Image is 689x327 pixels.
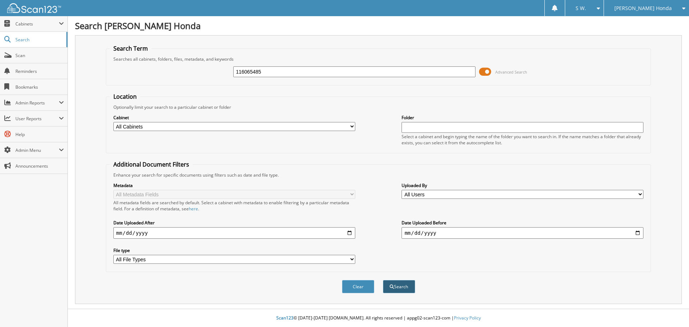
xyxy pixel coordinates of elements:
[15,84,64,90] span: Bookmarks
[113,115,355,121] label: Cabinet
[495,69,527,75] span: Advanced Search
[402,115,643,121] label: Folder
[15,163,64,169] span: Announcements
[75,20,682,32] h1: Search [PERSON_NAME] Honda
[113,182,355,188] label: Metadata
[113,227,355,239] input: start
[576,6,586,10] span: S W.
[113,220,355,226] label: Date Uploaded After
[402,182,643,188] label: Uploaded By
[15,37,63,43] span: Search
[113,200,355,212] div: All metadata fields are searched by default. Select a cabinet with metadata to enable filtering b...
[402,220,643,226] label: Date Uploaded Before
[110,93,140,101] legend: Location
[15,100,59,106] span: Admin Reports
[15,147,59,153] span: Admin Menu
[653,293,689,327] iframe: Chat Widget
[342,280,374,293] button: Clear
[15,21,59,27] span: Cabinets
[68,309,689,327] div: © [DATE]-[DATE] [DOMAIN_NAME]. All rights reserved | appg02-scan123-com |
[110,172,647,178] div: Enhance your search for specific documents using filters such as date and file type.
[113,247,355,253] label: File type
[15,116,59,122] span: User Reports
[189,206,198,212] a: here
[7,3,61,13] img: scan123-logo-white.svg
[402,227,643,239] input: end
[110,104,647,110] div: Optionally limit your search to a particular cabinet or folder
[276,315,294,321] span: Scan123
[454,315,481,321] a: Privacy Policy
[110,56,647,62] div: Searches all cabinets, folders, files, metadata, and keywords
[383,280,415,293] button: Search
[110,160,193,168] legend: Additional Document Filters
[15,131,64,137] span: Help
[15,52,64,59] span: Scan
[15,68,64,74] span: Reminders
[614,6,672,10] span: [PERSON_NAME] Honda
[402,134,643,146] div: Select a cabinet and begin typing the name of the folder you want to search in. If the name match...
[110,45,151,52] legend: Search Term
